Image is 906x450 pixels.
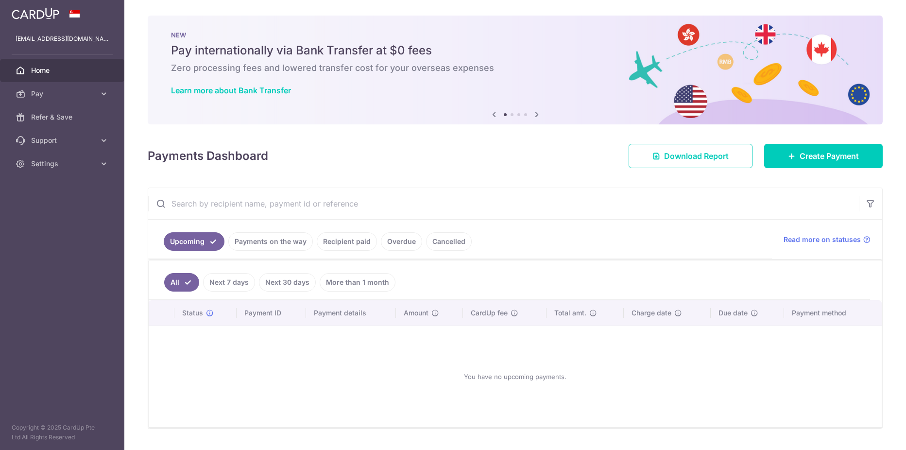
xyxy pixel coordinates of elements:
h5: Pay internationally via Bank Transfer at $0 fees [171,43,859,58]
a: Learn more about Bank Transfer [171,86,291,95]
p: [EMAIL_ADDRESS][DOMAIN_NAME] [16,34,109,44]
a: Read more on statuses [784,235,871,244]
h6: Zero processing fees and lowered transfer cost for your overseas expenses [171,62,859,74]
a: Next 7 days [203,273,255,292]
h4: Payments Dashboard [148,147,268,165]
a: More than 1 month [320,273,395,292]
a: Upcoming [164,232,224,251]
span: Charge date [632,308,671,318]
span: Create Payment [800,150,859,162]
div: You have no upcoming payments. [160,334,870,419]
a: Next 30 days [259,273,316,292]
a: Recipient paid [317,232,377,251]
span: Read more on statuses [784,235,861,244]
a: Payments on the way [228,232,313,251]
span: Home [31,66,95,75]
a: Overdue [381,232,422,251]
a: All [164,273,199,292]
span: Status [182,308,203,318]
span: Settings [31,159,95,169]
input: Search by recipient name, payment id or reference [148,188,859,219]
span: Total amt. [554,308,586,318]
img: CardUp [12,8,59,19]
a: Create Payment [764,144,883,168]
a: Cancelled [426,232,472,251]
span: Support [31,136,95,145]
a: Download Report [629,144,752,168]
th: Payment method [784,300,882,326]
span: Pay [31,89,95,99]
span: CardUp fee [471,308,508,318]
th: Payment details [306,300,396,326]
span: Refer & Save [31,112,95,122]
span: Amount [404,308,428,318]
span: Due date [718,308,748,318]
th: Payment ID [237,300,306,326]
img: Bank transfer banner [148,16,883,124]
span: Download Report [664,150,729,162]
p: NEW [171,31,859,39]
